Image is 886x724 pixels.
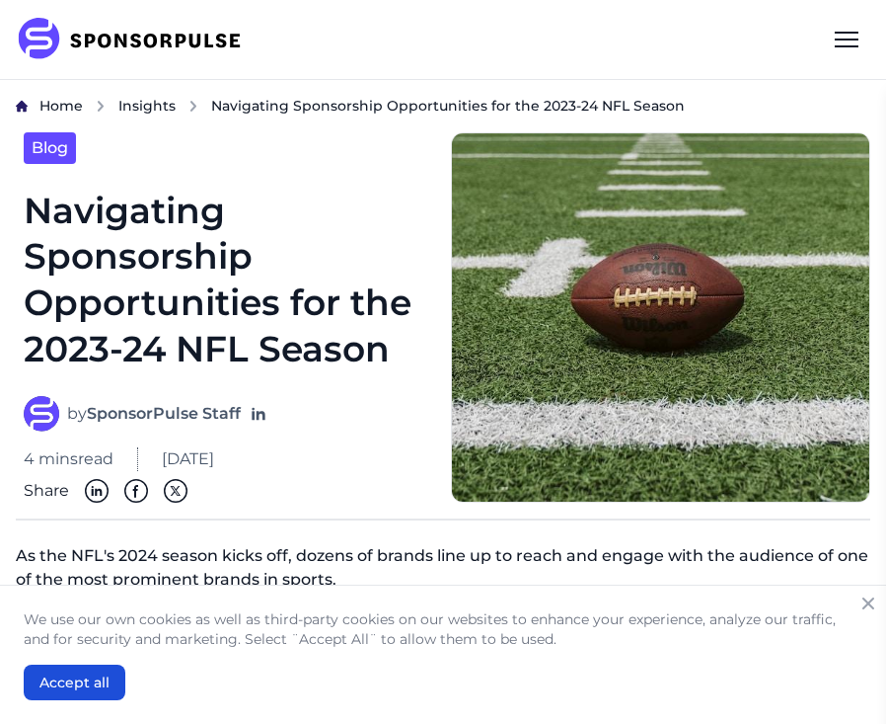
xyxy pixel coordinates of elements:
[249,404,268,424] a: Follow on LinkedIn
[24,479,69,503] span: Share
[16,100,28,113] img: Home
[87,404,241,423] strong: SponsorPulse Staff
[187,100,199,113] img: chevron right
[16,18,256,61] img: SponsorPulse
[162,447,214,471] span: [DATE]
[118,97,176,115] span: Insights
[39,97,83,115] span: Home
[85,479,109,503] img: Linkedin
[823,16,870,63] div: Menu
[24,609,862,649] p: We use our own cookies as well as third-party cookies on our websites to enhance your experience,...
[39,96,83,117] a: Home
[24,396,59,432] img: SponsorPulse Staff
[24,665,125,700] button: Accept all
[95,100,107,113] img: chevron right
[24,447,113,471] span: 4 mins read
[124,479,148,503] img: Facebook
[211,96,685,116] span: Navigating Sponsorship Opportunities for the 2023-24 NFL Season
[24,132,76,164] a: Blog
[854,590,882,617] button: Close
[67,402,241,426] span: by
[118,96,176,117] a: Insights
[164,479,187,503] img: Twitter
[451,132,870,503] img: Photo courtesy of Dave Adamson via Unsplash
[24,188,427,372] h1: Navigating Sponsorship Opportunities for the 2023-24 NFL Season
[16,536,870,607] p: As the NFL's 2024 season kicks off, dozens of brands line up to reach and engage with the audienc...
